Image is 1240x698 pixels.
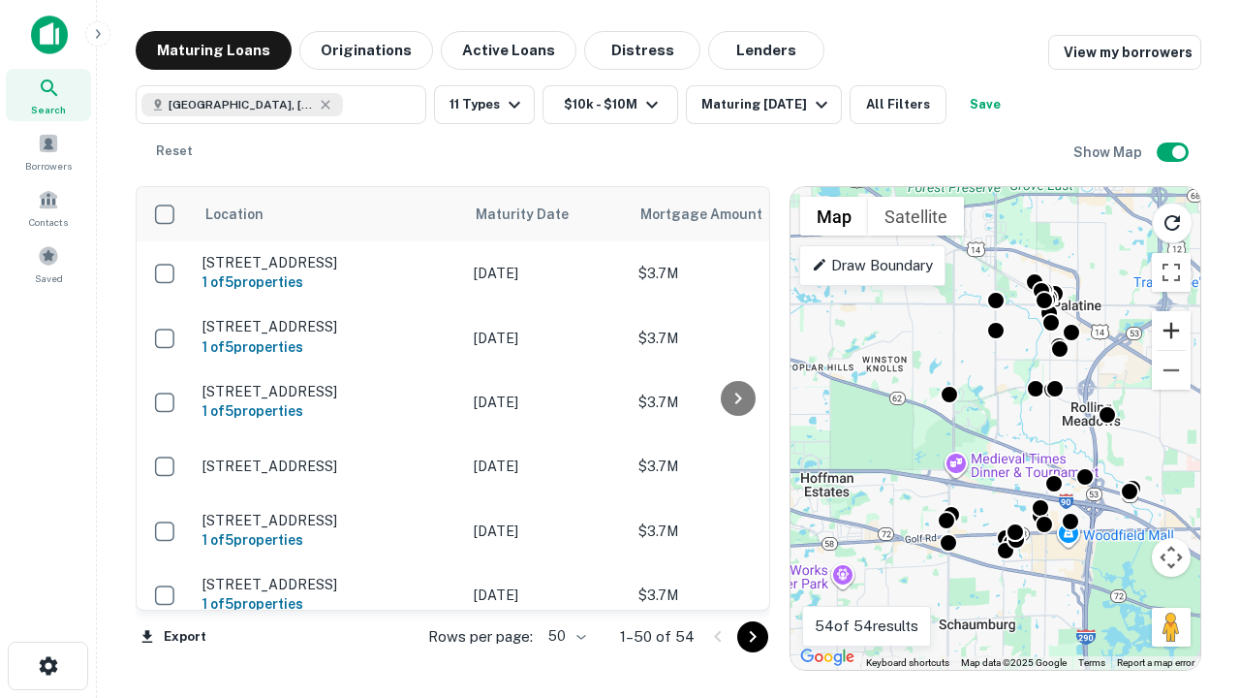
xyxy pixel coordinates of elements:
span: Map data ©2025 Google [961,657,1067,668]
h6: Show Map [1073,142,1145,163]
button: Reset [143,132,205,171]
span: Saved [35,270,63,286]
span: Maturity Date [476,203,594,226]
p: [STREET_ADDRESS] [202,254,454,271]
p: Rows per page: [428,625,533,649]
a: Borrowers [6,125,91,177]
h6: 1 of 5 properties [202,336,454,358]
p: [DATE] [474,585,619,606]
button: All Filters [850,85,946,124]
a: Contacts [6,181,91,234]
p: $3.7M [638,263,832,284]
div: 50 [541,622,589,650]
th: Location [193,187,464,241]
button: Active Loans [441,31,576,70]
button: Keyboard shortcuts [866,656,949,670]
p: [STREET_ADDRESS] [202,318,454,335]
button: Distress [584,31,700,70]
button: Toggle fullscreen view [1152,253,1191,292]
p: 54 of 54 results [815,615,918,638]
iframe: Chat Widget [1143,543,1240,636]
div: 0 0 [790,187,1200,670]
a: Terms (opens in new tab) [1078,657,1105,668]
p: [DATE] [474,263,619,284]
h6: 1 of 5 properties [202,271,454,293]
button: Maturing [DATE] [686,85,842,124]
p: [DATE] [474,521,619,542]
button: Originations [299,31,433,70]
a: Report a map error [1117,657,1194,668]
h6: 1 of 5 properties [202,400,454,422]
p: [DATE] [474,328,619,349]
img: Google [795,645,859,670]
img: capitalize-icon.png [31,16,68,54]
p: $3.7M [638,392,832,413]
p: [STREET_ADDRESS] [202,576,454,593]
button: Go to next page [737,621,768,652]
p: $3.7M [638,328,832,349]
a: Search [6,69,91,121]
span: Contacts [29,214,68,230]
div: Maturing [DATE] [701,93,833,116]
p: [STREET_ADDRESS] [202,458,454,475]
span: Location [204,203,263,226]
button: Map camera controls [1152,538,1191,577]
p: [DATE] [474,456,619,477]
span: Borrowers [25,158,72,174]
p: $3.7M [638,456,832,477]
h6: 1 of 5 properties [202,593,454,615]
button: Lenders [708,31,824,70]
p: $3.7M [638,521,832,542]
a: View my borrowers [1048,35,1201,70]
button: Export [136,622,211,651]
button: Save your search to get updates of matches that match your search criteria. [954,85,1016,124]
span: Search [31,102,66,117]
a: Saved [6,238,91,290]
button: $10k - $10M [542,85,678,124]
span: [GEOGRAPHIC_DATA], [GEOGRAPHIC_DATA] [169,96,314,113]
span: Mortgage Amount [640,203,788,226]
button: Zoom in [1152,311,1191,350]
p: Draw Boundary [812,254,933,277]
p: [STREET_ADDRESS] [202,383,454,400]
button: 11 Types [434,85,535,124]
p: [STREET_ADDRESS] [202,512,454,529]
button: Reload search area [1152,203,1193,243]
h6: 1 of 5 properties [202,529,454,551]
a: Open this area in Google Maps (opens a new window) [795,645,859,670]
th: Mortgage Amount [629,187,842,241]
button: Show satellite imagery [868,197,964,236]
button: Maturing Loans [136,31,292,70]
th: Maturity Date [464,187,629,241]
p: [DATE] [474,392,619,413]
button: Show street map [800,197,868,236]
p: 1–50 of 54 [620,625,695,649]
button: Zoom out [1152,351,1191,390]
p: $3.7M [638,585,832,606]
